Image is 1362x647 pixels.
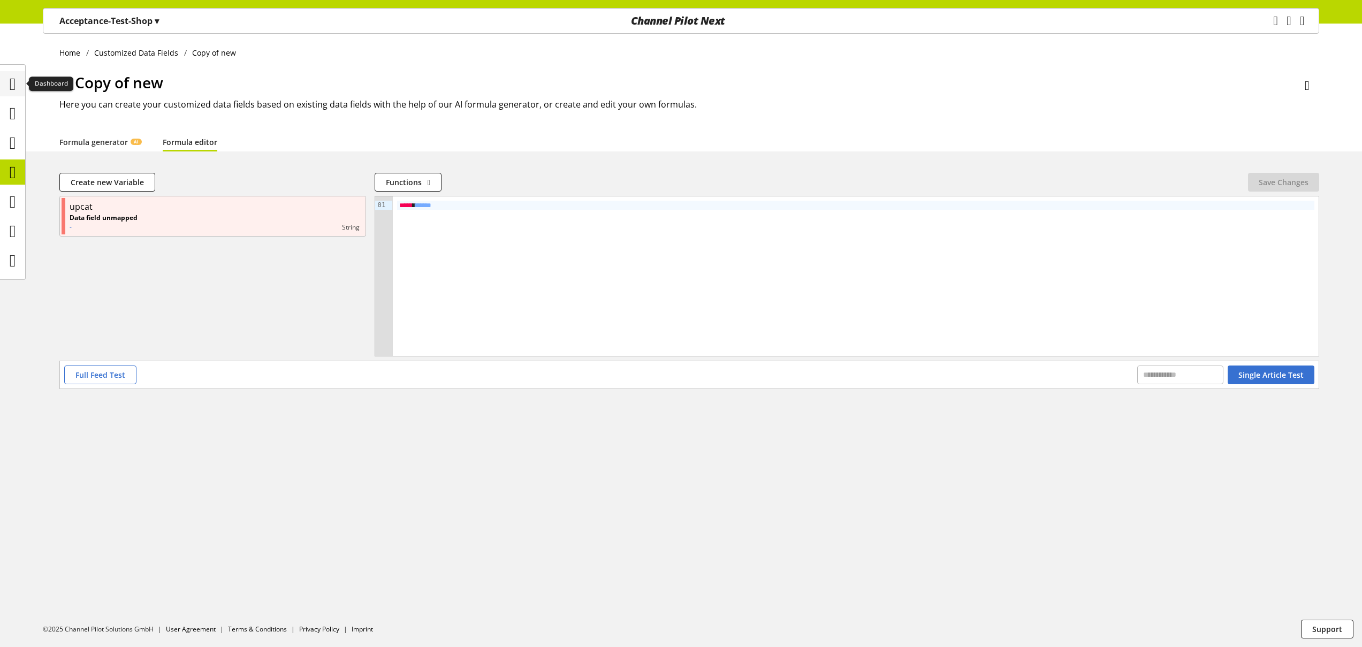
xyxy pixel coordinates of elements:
a: Privacy Policy [299,625,339,634]
a: Home [59,47,86,58]
button: Full Feed Test [64,366,136,384]
p: Acceptance-Test-Shop [59,14,159,27]
span: Functions [386,177,422,188]
nav: main navigation [43,8,1319,34]
div: string [138,223,360,232]
a: Formula generatorAI [59,136,141,148]
span: Copy of new [75,72,163,93]
button: Single Article Test [1228,366,1314,384]
span: Full Feed Test [75,369,125,380]
span: ▾ [155,15,159,27]
h2: Here you can create your customized data fields based on existing data fields with the help of ou... [59,98,1319,111]
a: User Agreement [166,625,216,634]
li: ©2025 Channel Pilot Solutions GmbH [43,625,166,634]
button: Create new Variable [59,173,155,192]
span: Save Changes [1259,177,1308,188]
button: Functions [375,173,442,192]
span: Single Article Test [1238,369,1304,380]
a: Terms & Conditions [228,625,287,634]
span: Create new Variable [71,177,144,188]
a: Customized Data Fields [89,47,184,58]
div: upcat [70,200,93,213]
p: - [70,223,138,232]
p: Data field unmapped [70,213,138,223]
span: Support [1312,623,1342,635]
span: AI [134,139,139,145]
a: Imprint [352,625,373,634]
button: Support [1301,620,1353,638]
a: Formula editor [163,136,217,148]
div: 01 [375,201,387,210]
button: Save Changes [1248,173,1319,192]
div: Dashboard [29,77,73,92]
